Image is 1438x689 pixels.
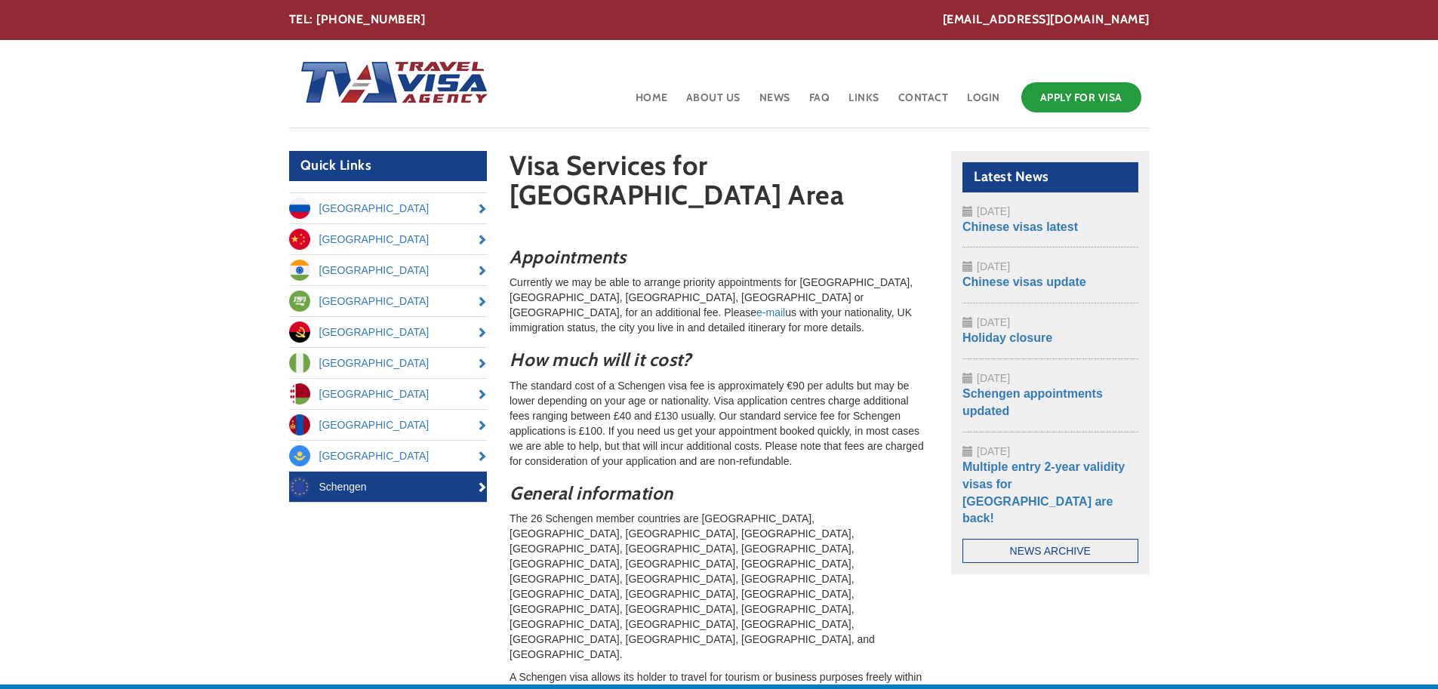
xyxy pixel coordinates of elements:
a: FAQ [808,78,832,128]
a: Chinese visas update [962,275,1086,288]
a: Home [634,78,670,128]
span: [DATE] [977,372,1010,384]
a: Apply for Visa [1021,82,1141,112]
p: The 26 Schengen member countries are [GEOGRAPHIC_DATA], [GEOGRAPHIC_DATA], [GEOGRAPHIC_DATA], [GE... [510,511,928,662]
a: Chinese visas latest [962,220,1078,233]
a: [GEOGRAPHIC_DATA] [289,317,488,347]
a: About Us [685,78,742,128]
em: General information [510,482,673,504]
a: [EMAIL_ADDRESS][DOMAIN_NAME] [943,11,1150,29]
em: How much will it cost? [510,349,691,371]
span: [DATE] [977,205,1010,217]
a: Holiday closure [962,331,1052,344]
a: [GEOGRAPHIC_DATA] [289,286,488,316]
span: [DATE] [977,316,1010,328]
a: [GEOGRAPHIC_DATA] [289,255,488,285]
a: [GEOGRAPHIC_DATA] [289,410,488,440]
a: [GEOGRAPHIC_DATA] [289,224,488,254]
a: News [758,78,792,128]
p: Currently we may be able to arrange priority appointments for [GEOGRAPHIC_DATA], [GEOGRAPHIC_DATA... [510,275,928,335]
em: Appointments [510,246,626,268]
a: Links [847,78,881,128]
a: [GEOGRAPHIC_DATA] [289,193,488,223]
div: TEL: [PHONE_NUMBER] [289,11,1150,29]
a: Schengen [289,472,488,502]
a: Contact [897,78,950,128]
a: [GEOGRAPHIC_DATA] [289,379,488,409]
a: Multiple entry 2-year validity visas for [GEOGRAPHIC_DATA] are back! [962,460,1125,525]
a: News Archive [962,539,1138,563]
span: [DATE] [977,260,1010,272]
img: Home [289,46,490,121]
a: [GEOGRAPHIC_DATA] [289,348,488,378]
a: e-mail [756,306,785,318]
a: Schengen appointments updated [962,387,1103,417]
a: [GEOGRAPHIC_DATA] [289,441,488,471]
span: [DATE] [977,445,1010,457]
a: Login [965,78,1002,128]
h2: Latest News [962,162,1138,192]
h1: Visa Services for [GEOGRAPHIC_DATA] Area [510,151,928,217]
p: The standard cost of a Schengen visa fee is approximately €90 per adults but may be lower dependi... [510,378,928,469]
